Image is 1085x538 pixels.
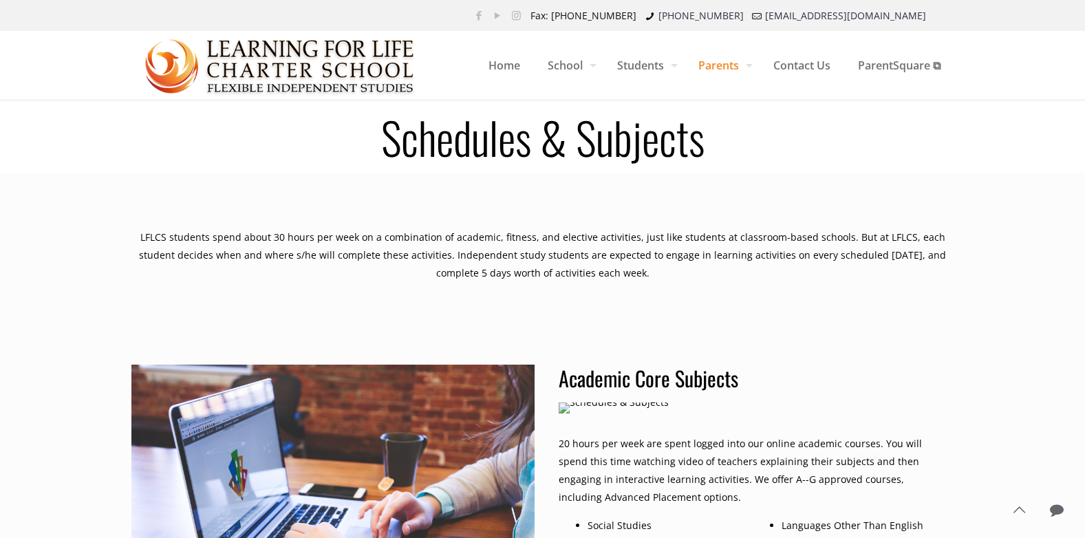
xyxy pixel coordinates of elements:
a: [EMAIL_ADDRESS][DOMAIN_NAME] [765,9,926,22]
a: School [534,31,603,100]
span: Home [475,45,534,86]
i: phone [643,9,657,22]
a: YouTube icon [491,8,505,22]
a: Instagram icon [509,8,524,22]
p: 20 hours per week are spent logged into our online academic courses. You will spend this time wat... [559,435,946,506]
span: Contact Us [760,45,844,86]
a: Facebook icon [472,8,486,22]
li: Languages Other Than English [782,517,938,535]
img: Schedules & Subjects [559,402,669,413]
a: Parents [685,31,760,100]
a: Home [475,31,534,100]
i: mail [751,9,764,22]
a: Contact Us [760,31,844,100]
a: Back to top icon [1005,495,1033,524]
a: Students [603,31,685,100]
span: ParentSquare ⧉ [844,45,954,86]
a: [PHONE_NUMBER] [658,9,744,22]
span: Parents [685,45,760,86]
span: Students [603,45,685,86]
h1: Schedules & Subjects [123,115,963,159]
h3: Academic Core Subjects [559,365,946,392]
span: School [534,45,603,86]
img: Schedules & Subjects [145,32,416,100]
li: Social Studies [588,517,744,535]
div: LFLCS students spend about 30 hours per week on a combination of academic, fitness, and elective ... [131,228,954,282]
a: ParentSquare ⧉ [844,31,954,100]
a: Learning for Life Charter School [145,31,416,100]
